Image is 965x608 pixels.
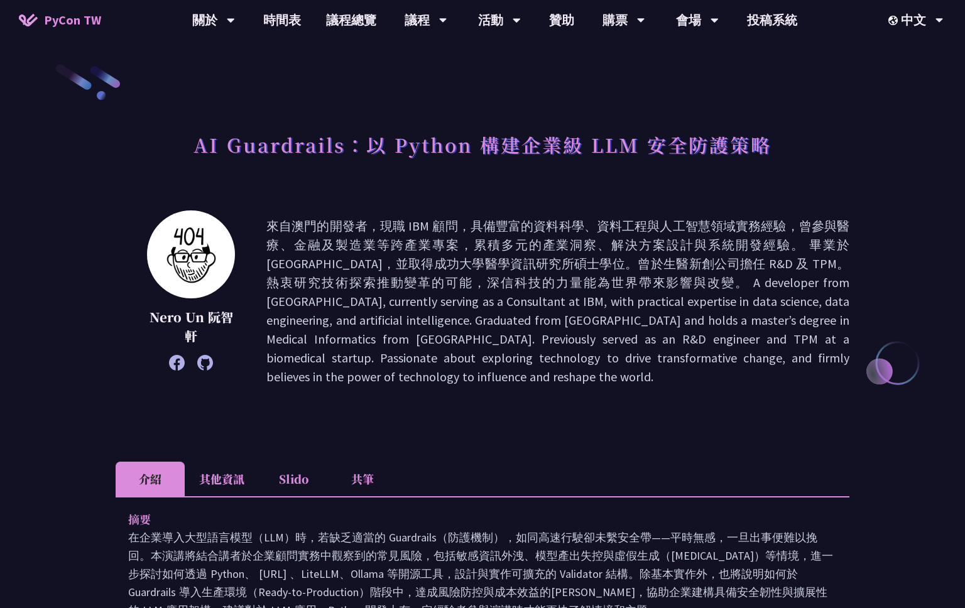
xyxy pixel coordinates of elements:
img: Home icon of PyCon TW 2025 [19,14,38,26]
li: Slido [259,462,328,496]
p: 來自澳門的開發者，現職 IBM 顧問，具備豐富的資料科學、資料工程與人工智慧領域實務經驗，曾參與醫療、金融及製造業等跨產業專案，累積多元的產業洞察、解決方案設計與系統開發經驗。 畢業於[GEOG... [266,217,849,386]
img: Locale Icon [888,16,901,25]
a: PyCon TW [6,4,114,36]
p: Nero Un 阮智軒 [147,308,235,345]
h1: AI Guardrails：以 Python 構建企業級 LLM 安全防護策略 [194,126,771,163]
li: 其他資訊 [185,462,259,496]
span: PyCon TW [44,11,101,30]
li: 共筆 [328,462,397,496]
img: Nero Un 阮智軒 [147,210,235,298]
li: 介紹 [116,462,185,496]
p: 摘要 [128,510,812,528]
